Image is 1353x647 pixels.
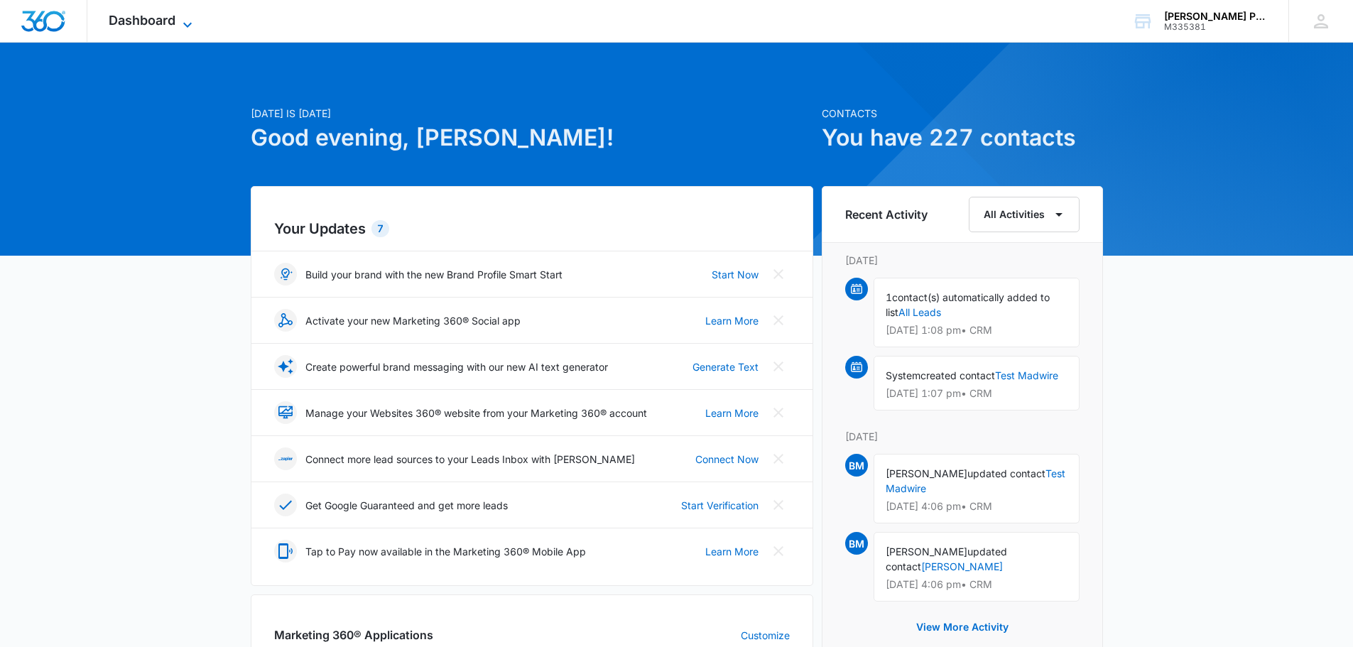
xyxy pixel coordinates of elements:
a: Customize [741,628,790,643]
h1: You have 227 contacts [822,121,1103,155]
span: contact(s) automatically added to list [886,291,1050,318]
button: Close [767,309,790,332]
span: 1 [886,291,892,303]
p: Connect more lead sources to your Leads Inbox with [PERSON_NAME] [305,452,635,467]
p: [DATE] 4:06 pm • CRM [886,580,1067,589]
span: updated contact [967,467,1045,479]
p: Contacts [822,106,1103,121]
button: Close [767,401,790,424]
button: View More Activity [902,610,1023,644]
button: Close [767,263,790,286]
span: Dashboard [109,13,175,28]
p: Tap to Pay now available in the Marketing 360® Mobile App [305,544,586,559]
button: Close [767,355,790,378]
div: account name [1164,11,1268,22]
p: [DATE] 1:08 pm • CRM [886,325,1067,335]
h2: Your Updates [274,218,790,239]
a: Learn More [705,544,759,559]
p: Create powerful brand messaging with our new AI text generator [305,359,608,374]
span: created contact [920,369,995,381]
a: Generate Text [692,359,759,374]
div: account id [1164,22,1268,32]
a: Learn More [705,313,759,328]
span: BM [845,454,868,477]
p: [DATE] 1:07 pm • CRM [886,388,1067,398]
span: System [886,369,920,381]
a: Connect Now [695,452,759,467]
button: Close [767,447,790,470]
p: Get Google Guaranteed and get more leads [305,498,508,513]
a: Learn More [705,406,759,420]
button: Close [767,540,790,562]
a: [PERSON_NAME] [921,560,1003,572]
p: Manage your Websites 360® website from your Marketing 360® account [305,406,647,420]
p: [DATE] [845,429,1080,444]
p: Build your brand with the new Brand Profile Smart Start [305,267,563,282]
button: Close [767,494,790,516]
a: All Leads [898,306,941,318]
p: [DATE] [845,253,1080,268]
h6: Recent Activity [845,206,928,223]
p: [DATE] is [DATE] [251,106,813,121]
p: [DATE] 4:06 pm • CRM [886,501,1067,511]
span: BM [845,532,868,555]
h2: Marketing 360® Applications [274,626,433,643]
a: Start Verification [681,498,759,513]
div: 7 [371,220,389,237]
p: Activate your new Marketing 360® Social app [305,313,521,328]
h1: Good evening, [PERSON_NAME]! [251,121,813,155]
button: All Activities [969,197,1080,232]
a: Start Now [712,267,759,282]
span: [PERSON_NAME] [886,545,967,558]
a: Test Madwire [995,369,1058,381]
span: [PERSON_NAME] [886,467,967,479]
